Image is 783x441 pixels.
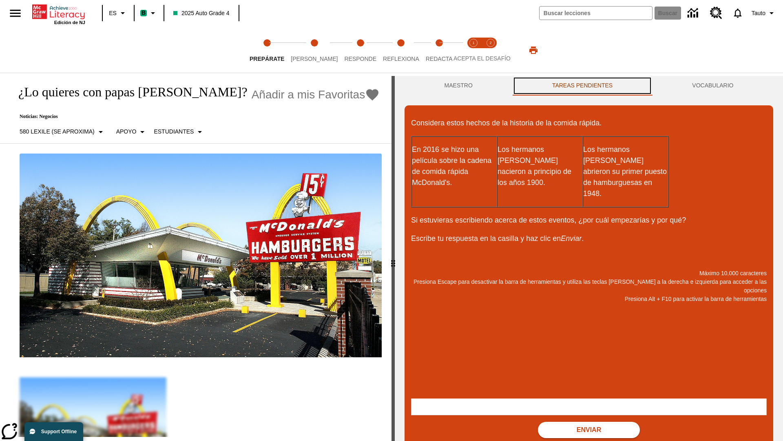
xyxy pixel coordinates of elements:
p: Apoyo [116,127,137,136]
span: Reflexiona [383,56,419,62]
a: Notificaciones [727,2,748,24]
button: Lee step 2 of 5 [284,28,344,73]
button: Acepta el desafío contesta step 2 of 2 [479,28,502,73]
a: Centro de recursos, Se abrirá en una pestaña nueva. [705,2,727,24]
p: Estudiantes [154,127,194,136]
span: Edición de NJ [54,20,85,25]
span: ACEPTA EL DESAFÍO [453,55,511,62]
span: 2025 Auto Grade 4 [173,9,230,18]
button: Tipo de apoyo, Apoyo [113,125,151,139]
button: Añadir a mis Favoritas - ¿Lo quieres con papas fritas? [252,87,380,102]
p: Considera estos hechos de la historia de la comida rápida. [411,118,767,129]
p: Presiona Alt + F10 para activar la barra de herramientas [411,295,767,303]
p: Noticias: Negocios [10,114,380,120]
span: Responde [344,56,376,62]
p: Si estuvieras escribiendo acerca de estos eventos, ¿por cuál empezarías y por qué? [411,215,767,226]
div: Portada [32,3,85,25]
button: Redacta step 5 of 5 [419,28,459,73]
div: Pulsa la tecla de intro o la barra espaciadora y luego presiona las flechas de derecha e izquierd... [391,76,395,441]
p: Los hermanos [PERSON_NAME] nacieron a principio de los años 1900. [498,144,582,188]
button: TAREAS PENDIENTES [512,76,652,96]
em: Enviar [561,234,582,243]
span: Añadir a mis Favoritas [252,88,365,101]
button: Perfil/Configuración [748,6,780,20]
div: Instructional Panel Tabs [405,76,773,96]
button: Lenguaje: ES, Selecciona un idioma [105,6,131,20]
a: Centro de información [683,2,705,24]
body: Máximo 10,000 caracteres Presiona Escape para desactivar la barra de herramientas y utiliza las t... [3,7,119,14]
button: Acepta el desafío lee step 1 of 2 [462,28,485,73]
span: Redacta [426,56,453,62]
p: Máximo 10,000 caracteres [411,269,767,278]
span: B [142,8,146,18]
button: Responde step 3 of 5 [338,28,383,73]
button: Seleccione Lexile, 580 Lexile (Se aproxima) [16,125,109,139]
button: Prepárate step 1 of 5 [243,28,291,73]
span: ES [109,9,117,18]
button: VOCABULARIO [652,76,773,96]
button: Reflexiona step 4 of 5 [376,28,426,73]
button: Imprimir [520,43,546,58]
p: En 2016 se hizo una película sobre la cadena de comida rápida McDonald's. [412,144,497,188]
button: Maestro [405,76,512,96]
p: Escribe tu respuesta en la casilla y haz clic en . [411,233,767,244]
button: Seleccionar estudiante [150,125,208,139]
img: Uno de los primeros locales de McDonald's, con el icónico letrero rojo y los arcos amarillos. [20,154,382,358]
input: Buscar campo [540,7,652,20]
span: Prepárate [250,56,284,62]
button: Boost El color de la clase es verde menta. Cambiar el color de la clase. [137,6,161,20]
span: Tauto [752,9,765,18]
button: Support Offline [24,422,83,441]
span: Support Offline [41,429,77,434]
button: Abrir el menú lateral [3,1,27,25]
text: 2 [489,41,491,45]
text: 1 [472,41,474,45]
button: Enviar [538,422,640,438]
p: Presiona Escape para desactivar la barra de herramientas y utiliza las teclas [PERSON_NAME] a la ... [411,278,767,295]
p: Los hermanos [PERSON_NAME] abrieron su primer puesto de hamburguesas en 1948. [583,144,668,199]
div: activity [395,76,783,441]
h1: ¿Lo quieres con papas [PERSON_NAME]? [10,85,248,100]
span: [PERSON_NAME] [291,56,338,62]
p: 580 Lexile (Se aproxima) [20,127,95,136]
